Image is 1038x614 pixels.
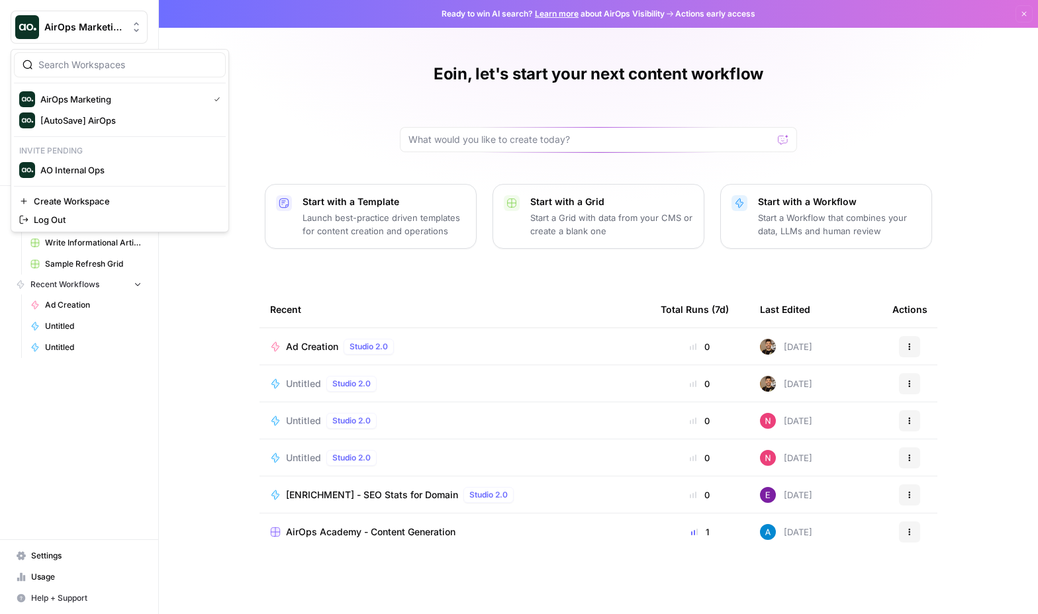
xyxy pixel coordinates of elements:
[270,450,639,466] a: UntitledStudio 2.0
[661,340,739,353] div: 0
[892,291,927,328] div: Actions
[661,377,739,390] div: 0
[24,294,148,316] a: Ad Creation
[760,450,776,466] img: fopa3c0x52at9xxul9zbduzf8hu4
[758,211,921,238] p: Start a Workflow that combines your data, LLMs and human review
[760,339,812,355] div: [DATE]
[45,237,142,249] span: Write Informational Article
[34,213,215,226] span: Log Out
[45,299,142,311] span: Ad Creation
[30,279,99,290] span: Recent Workflows
[442,8,665,20] span: Ready to win AI search? about AirOps Visibility
[270,376,639,392] a: UntitledStudio 2.0
[45,320,142,332] span: Untitled
[350,341,388,353] span: Studio 2.0
[270,339,639,355] a: Ad CreationStudio 2.0
[469,489,508,501] span: Studio 2.0
[286,414,321,427] span: Untitled
[24,337,148,358] a: Untitled
[31,592,142,604] span: Help + Support
[760,450,812,466] div: [DATE]
[19,162,35,178] img: AO Internal Ops Logo
[760,524,776,540] img: o3cqybgnmipr355j8nz4zpq1mc6x
[286,525,455,539] span: AirOps Academy - Content Generation
[44,21,124,34] span: AirOps Marketing
[40,114,215,127] span: [AutoSave] AirOps
[303,211,465,238] p: Launch best-practice driven templates for content creation and operations
[286,451,321,464] span: Untitled
[270,525,639,539] a: AirOps Academy - Content Generation
[31,550,142,562] span: Settings
[11,275,148,294] button: Recent Workflows
[11,588,148,609] button: Help + Support
[332,415,371,427] span: Studio 2.0
[31,571,142,583] span: Usage
[760,487,812,503] div: [DATE]
[661,291,729,328] div: Total Runs (7d)
[38,58,217,71] input: Search Workspaces
[286,488,458,502] span: [ENRICHMENT] - SEO Stats for Domain
[535,9,579,19] a: Learn more
[11,49,229,232] div: Workspace: AirOps Marketing
[760,413,812,429] div: [DATE]
[265,184,477,249] button: Start with a TemplateLaunch best-practice driven templates for content creation and operations
[15,15,39,39] img: AirOps Marketing Logo
[760,376,812,392] div: [DATE]
[303,195,465,208] p: Start with a Template
[661,451,739,464] div: 0
[493,184,704,249] button: Start with a GridStart a Grid with data from your CMS or create a blank one
[760,339,776,355] img: 36rz0nf6lyfqsoxlb67712aiq2cf
[760,376,776,392] img: 36rz0nf6lyfqsoxlb67712aiq2cf
[332,452,371,464] span: Studio 2.0
[530,195,693,208] p: Start with a Grid
[720,184,932,249] button: Start with a WorkflowStart a Workflow that combines your data, LLMs and human review
[408,133,773,146] input: What would you like to create today?
[286,377,321,390] span: Untitled
[760,413,776,429] img: fopa3c0x52at9xxul9zbduzf8hu4
[675,8,755,20] span: Actions early access
[40,163,215,177] span: AO Internal Ops
[530,211,693,238] p: Start a Grid with data from your CMS or create a blank one
[760,524,812,540] div: [DATE]
[434,64,763,85] h1: Eoin, let's start your next content workflow
[14,210,226,229] a: Log Out
[760,487,776,503] img: tb834r7wcu795hwbtepf06oxpmnl
[661,414,739,427] div: 0
[270,291,639,328] div: Recent
[24,253,148,275] a: Sample Refresh Grid
[270,487,639,503] a: [ENRICHMENT] - SEO Stats for DomainStudio 2.0
[14,142,226,159] p: Invite pending
[19,112,35,128] img: [AutoSave] AirOps Logo
[661,488,739,502] div: 0
[11,545,148,566] a: Settings
[45,258,142,270] span: Sample Refresh Grid
[40,93,203,106] span: AirOps Marketing
[24,232,148,253] a: Write Informational Article
[270,413,639,429] a: UntitledStudio 2.0
[19,91,35,107] img: AirOps Marketing Logo
[45,341,142,353] span: Untitled
[286,340,338,353] span: Ad Creation
[11,566,148,588] a: Usage
[14,192,226,210] a: Create Workspace
[758,195,921,208] p: Start with a Workflow
[760,291,810,328] div: Last Edited
[34,195,215,208] span: Create Workspace
[11,11,148,44] button: Workspace: AirOps Marketing
[661,525,739,539] div: 1
[24,316,148,337] a: Untitled
[332,378,371,390] span: Studio 2.0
